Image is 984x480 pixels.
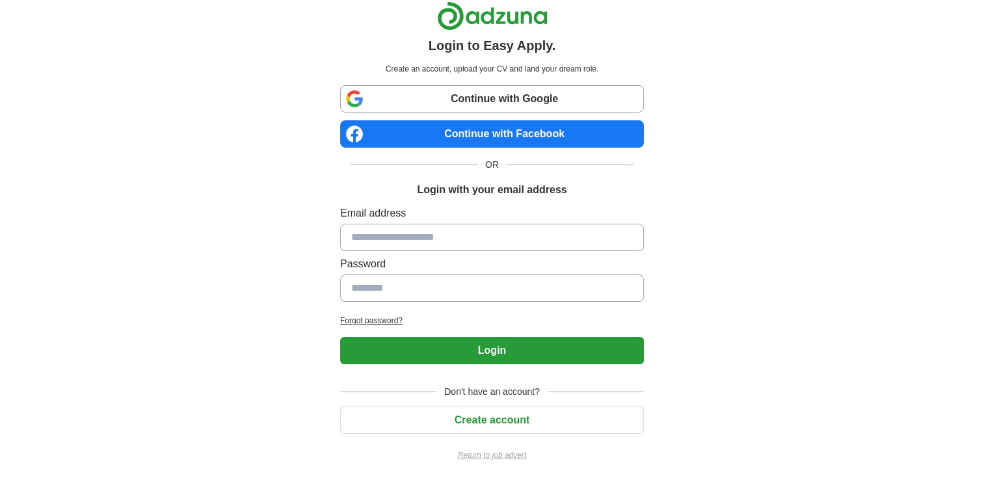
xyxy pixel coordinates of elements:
span: OR [477,158,507,172]
label: Email address [340,206,644,221]
a: Continue with Facebook [340,120,644,148]
button: Create account [340,407,644,434]
label: Password [340,256,644,272]
button: Login [340,337,644,364]
h1: Login to Easy Apply. [429,36,556,55]
a: Return to job advert [340,449,644,461]
span: Don't have an account? [436,385,548,399]
h1: Login with your email address [417,182,566,198]
a: Continue with Google [340,85,644,113]
a: Forgot password? [340,315,644,327]
a: Create account [340,414,644,425]
p: Create an account, upload your CV and land your dream role. [343,63,641,75]
img: Adzuna logo [437,1,548,31]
